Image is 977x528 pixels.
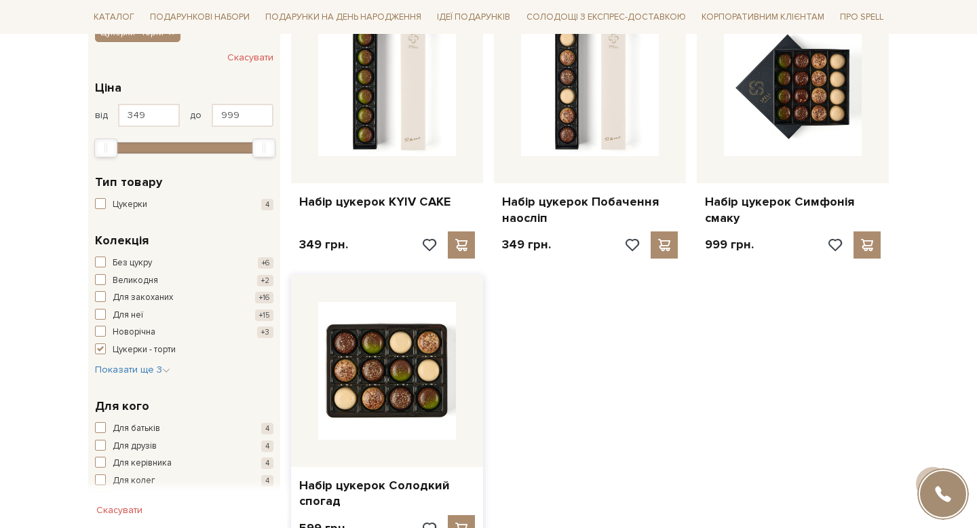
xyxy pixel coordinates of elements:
[502,194,678,226] a: Набір цукерок Побачення наосліп
[95,397,149,415] span: Для кого
[318,302,456,440] img: Набір цукерок Солодкий спогад
[95,79,121,97] span: Ціна
[113,491,151,505] span: Для мами
[113,326,155,339] span: Новорічна
[257,326,273,338] span: +3
[95,291,273,305] button: Для закоханих +16
[95,364,170,375] span: Показати ще 3
[261,423,273,434] span: 4
[255,292,273,303] span: +16
[95,257,273,270] button: Без цукру +6
[299,237,348,252] p: 349 грн.
[95,309,273,322] button: Для неї +15
[212,104,273,127] input: Ціна
[95,422,273,436] button: Для батьків 4
[95,231,149,250] span: Колекція
[227,47,273,69] button: Скасувати
[835,7,889,28] span: Про Spell
[190,109,202,121] span: до
[257,275,273,286] span: +2
[95,474,273,488] button: Для колег 4
[260,7,427,28] span: Подарунки на День народження
[261,457,273,469] span: 4
[88,499,151,521] button: Скасувати
[299,194,475,210] a: Набір цукерок KYIV CAKE
[113,198,147,212] span: Цукерки
[95,109,108,121] span: від
[258,257,273,269] span: +6
[696,5,830,29] a: Корпоративним клієнтам
[299,478,475,510] a: Набір цукерок Солодкий спогад
[95,440,273,453] button: Для друзів 4
[113,309,143,322] span: Для неї
[113,274,158,288] span: Великодня
[95,491,273,505] button: Для мами 4
[113,422,160,436] span: Для батьків
[95,363,170,377] button: Показати ще 3
[118,104,180,127] input: Ціна
[432,7,516,28] span: Ідеї подарунків
[261,199,273,210] span: 4
[88,7,140,28] span: Каталог
[255,309,273,321] span: +15
[95,343,273,357] button: Цукерки - торти
[95,173,162,191] span: Тип товару
[113,457,172,470] span: Для керівника
[113,257,152,270] span: Без цукру
[95,198,273,212] button: Цукерки 4
[94,138,117,157] div: Min
[705,194,881,226] a: Набір цукерок Симфонія смаку
[252,138,275,157] div: Max
[113,343,176,357] span: Цукерки - торти
[95,274,273,288] button: Великодня +2
[705,237,754,252] p: 999 грн.
[145,7,255,28] span: Подарункові набори
[502,237,551,252] p: 349 грн.
[113,474,155,488] span: Для колег
[95,326,273,339] button: Новорічна +3
[261,475,273,487] span: 4
[113,291,173,305] span: Для закоханих
[113,440,157,453] span: Для друзів
[95,457,273,470] button: Для керівника 4
[521,5,691,29] a: Солодощі з експрес-доставкою
[261,440,273,452] span: 4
